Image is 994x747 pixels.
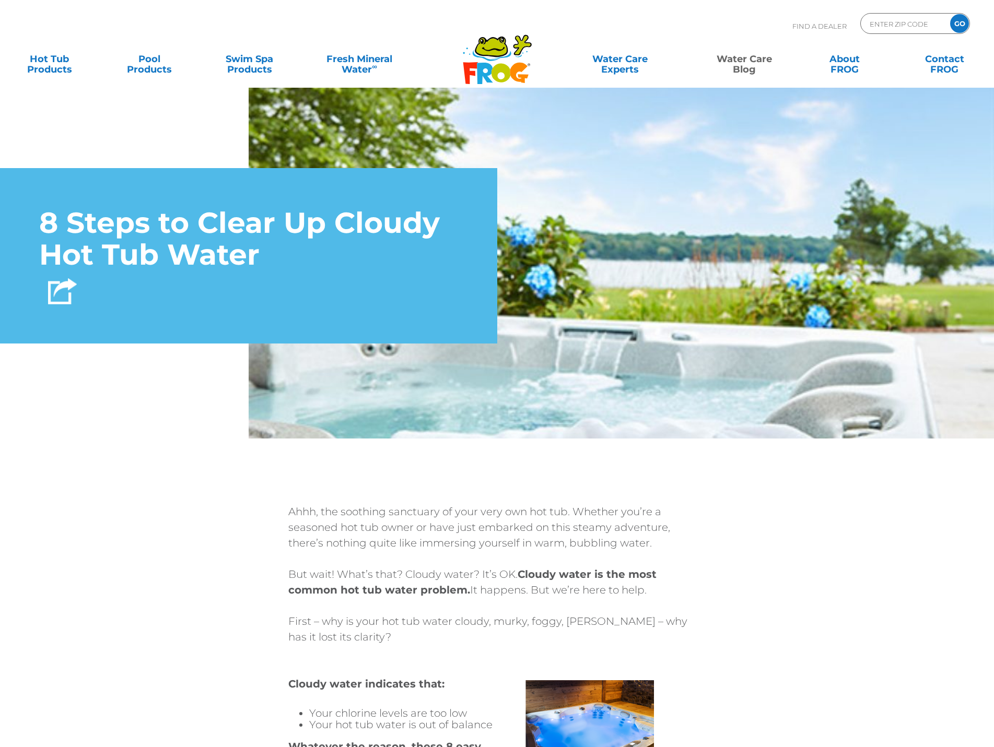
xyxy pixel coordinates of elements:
li: Your hot tub water is out of balance [309,719,497,730]
img: Image of an outdoor hot tub with a white towel sitting on the edge of the hot tub. [249,73,994,570]
a: Water CareBlog [706,49,783,69]
a: AboutFROG [805,49,883,69]
input: GO [950,14,969,33]
sup: ∞ [372,62,377,70]
h1: 8 Steps to Clear Up Cloudy Hot Tub Water [39,207,458,270]
p: Ahhh, the soothing sanctuary of your very own hot tub. Whether you’re a seasoned hot tub owner or... [288,504,706,551]
a: Swim SpaProducts [211,49,288,69]
img: Frog Products Logo [457,21,537,85]
li: Your chlorine levels are too low [309,707,497,719]
a: Fresh MineralWater∞ [311,49,408,69]
img: Share [48,278,77,304]
a: PoolProducts [111,49,189,69]
a: Water CareExperts [557,49,683,69]
a: ContactFROG [906,49,984,69]
p: Find A Dealer [792,13,847,39]
strong: Cloudy water indicates that: [288,678,445,690]
p: First – why is your hot tub water cloudy, murky, foggy, [PERSON_NAME] – why has it lost its clarity? [288,613,706,645]
a: Hot TubProducts [10,49,88,69]
p: But wait! What’s that? Cloudy water? It’s OK. It happens. But we’re here to help. [288,566,706,598]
